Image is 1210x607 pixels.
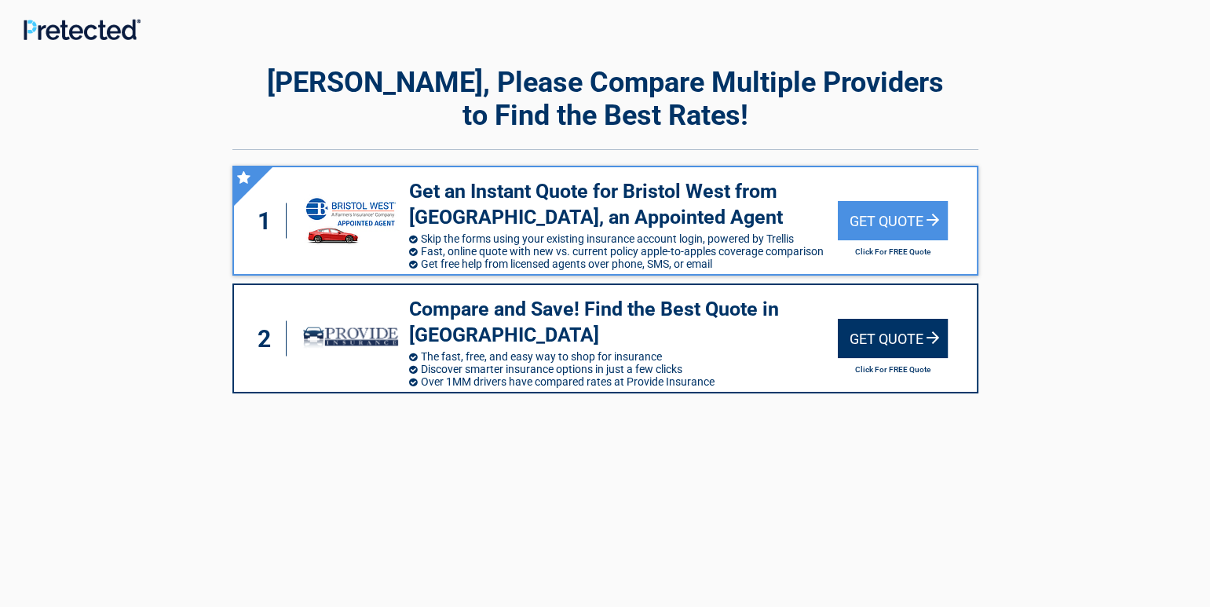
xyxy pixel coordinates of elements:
h3: Get an Instant Quote for Bristol West from [GEOGRAPHIC_DATA], an Appointed Agent [409,179,838,230]
img: Main Logo [24,19,141,40]
li: Fast, online quote with new vs. current policy apple-to-apples coverage comparison [409,245,838,258]
h3: Compare and Save! Find the Best Quote in [GEOGRAPHIC_DATA] [409,297,838,348]
div: Get Quote [838,201,948,240]
li: The fast, free, and easy way to shop for insurance [409,350,838,363]
li: Discover smarter insurance options in just a few clicks [409,363,838,375]
li: Over 1MM drivers have compared rates at Provide Insurance [409,375,838,388]
div: 2 [250,321,287,357]
h2: Click For FREE Quote [838,247,948,256]
div: Get Quote [838,319,948,358]
h2: Click For FREE Quote [838,365,948,374]
h2: [PERSON_NAME], Please Compare Multiple Providers to Find the Best Rates! [232,66,978,132]
img: provide-insurance's logo [300,314,400,363]
li: Get free help from licensed agents over phone, SMS, or email [409,258,838,270]
div: 1 [250,203,287,239]
li: Skip the forms using your existing insurance account login, powered by Trellis [409,232,838,245]
img: savvy's logo [304,194,398,247]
